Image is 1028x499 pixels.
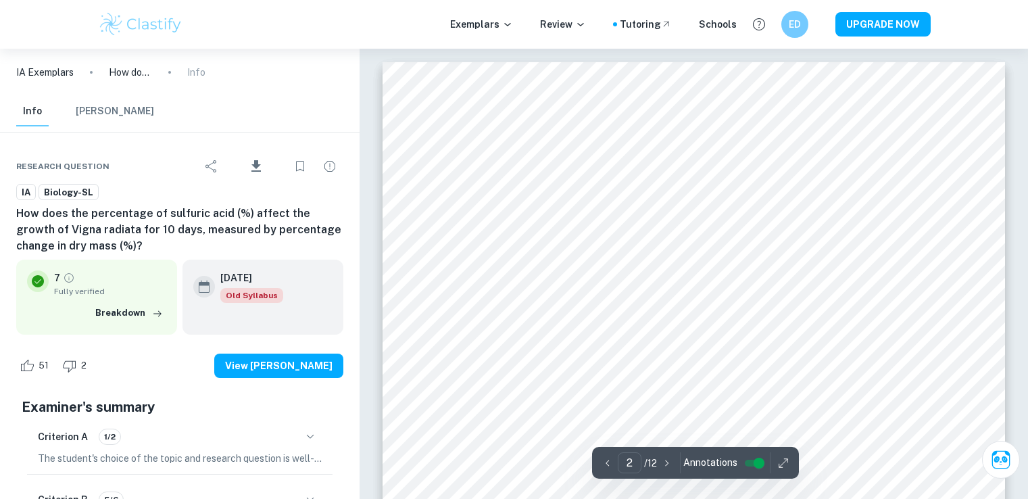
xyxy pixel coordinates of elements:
[835,12,931,37] button: UPGRADE NOW
[316,153,343,180] div: Report issue
[16,160,109,172] span: Research question
[98,11,184,38] img: Clastify logo
[59,355,94,377] div: Dislike
[220,288,283,303] div: Starting from the May 2025 session, the Biology IA requirements have changed. It's OK to refer to...
[787,17,802,32] h6: ED
[39,184,99,201] a: Biology-SL
[748,13,770,36] button: Help and Feedback
[63,272,75,284] a: Grade fully verified
[781,11,808,38] button: ED
[54,270,60,285] p: 7
[982,441,1020,479] button: Ask Clai
[109,65,152,80] p: How does the percentage of sulfuric acid (%) affect the growth of Vigna radiata for 10 days, meas...
[220,270,272,285] h6: [DATE]
[16,97,49,126] button: Info
[16,355,56,377] div: Like
[22,397,338,417] h5: Examiner's summary
[187,65,205,80] p: Info
[287,153,314,180] div: Bookmark
[39,186,98,199] span: Biology-SL
[92,303,166,323] button: Breakdown
[214,354,343,378] button: View [PERSON_NAME]
[450,17,513,32] p: Exemplars
[38,429,88,444] h6: Criterion A
[198,153,225,180] div: Share
[16,184,36,201] a: IA
[99,431,120,443] span: 1/2
[220,288,283,303] span: Old Syllabus
[228,149,284,184] div: Download
[620,17,672,32] a: Tutoring
[54,285,166,298] span: Fully verified
[699,17,737,32] a: Schools
[31,359,56,373] span: 51
[76,97,154,126] button: [PERSON_NAME]
[17,186,35,199] span: IA
[683,456,737,470] span: Annotations
[16,65,74,80] a: IA Exemplars
[38,451,322,466] p: The student's choice of the topic and research question is well-justified through its global or p...
[74,359,94,373] span: 2
[16,206,343,254] h6: How does the percentage of sulfuric acid (%) affect the growth of Vigna radiata for 10 days, meas...
[644,456,657,471] p: / 12
[540,17,586,32] p: Review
